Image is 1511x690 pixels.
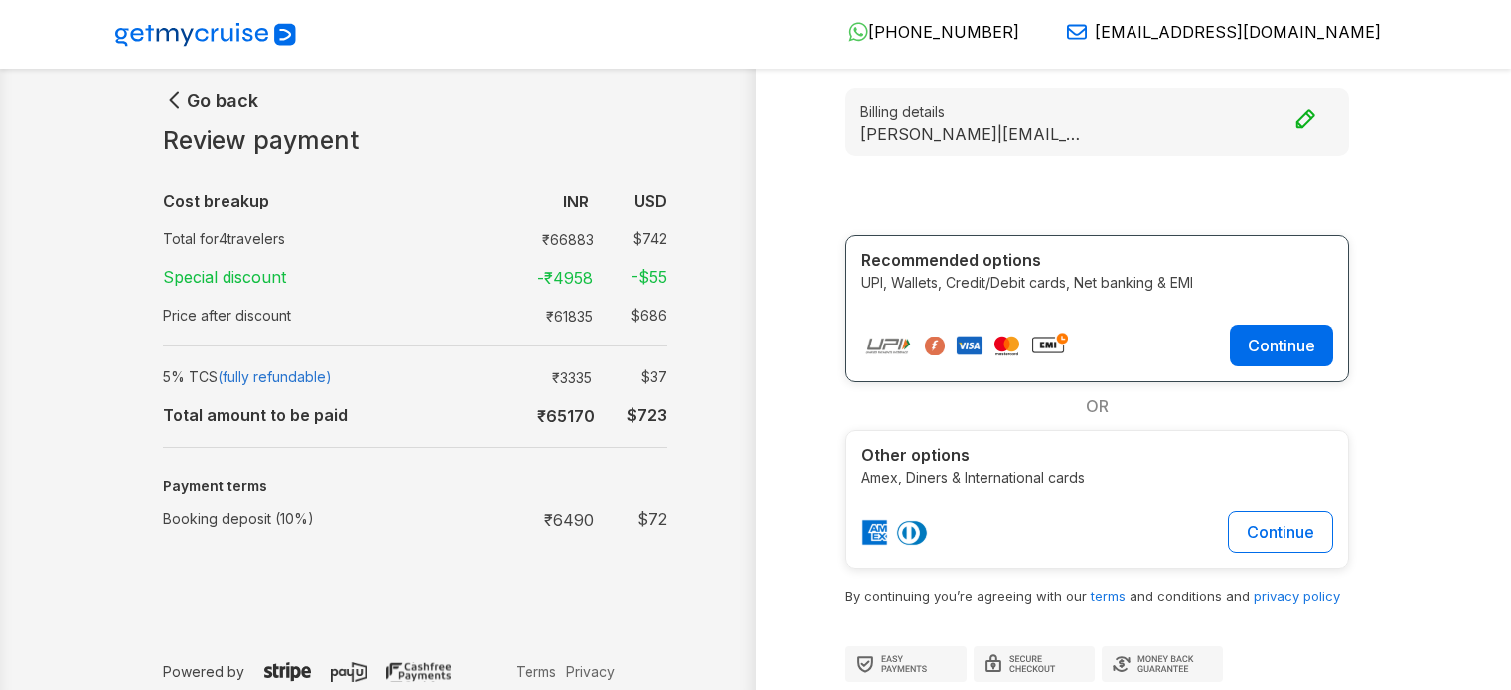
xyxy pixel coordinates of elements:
[386,662,451,682] img: cashfree
[163,88,258,112] button: Go back
[491,395,501,435] td: :
[491,499,501,539] td: :
[264,662,311,682] img: stripe
[511,661,561,682] a: Terms
[163,405,348,425] b: Total amount to be paid
[491,358,501,395] td: :
[529,301,601,330] td: ₹ 61835
[491,181,501,220] td: :
[163,220,491,257] td: Total for 4 travelers
[861,251,1333,270] h4: Recommended options
[537,268,593,288] strong: -₹ 4958
[163,358,491,395] td: 5% TCS
[163,661,512,682] p: Powered by
[845,186,1349,215] h3: Payment options
[868,22,1019,42] span: [PHONE_NUMBER]
[537,406,595,426] b: ₹ 65170
[1228,511,1333,553] button: Continue
[634,191,667,210] b: USD
[1095,22,1381,42] span: [EMAIL_ADDRESS][DOMAIN_NAME]
[491,220,501,257] td: :
[1067,22,1087,42] img: Email
[845,382,1349,430] div: OR
[529,362,601,391] td: ₹ 3335
[602,224,666,253] td: $ 742
[563,192,589,211] b: INR
[331,662,368,682] img: payu
[637,509,667,529] strong: $ 72
[163,267,286,287] strong: Special discount
[832,22,1019,42] a: [PHONE_NUMBER]
[218,368,332,385] span: (fully refundable)
[163,297,491,334] td: Price after discount
[860,101,1334,122] small: Billing details
[861,446,1333,465] h4: Other options
[163,126,667,156] h1: Review payment
[600,362,666,391] td: $ 37
[861,272,1333,293] p: UPI, Wallets, Credit/Debit cards, Net banking & EMI
[491,297,501,334] td: :
[845,585,1349,607] p: By continuing you’re agreeing with our and conditions and
[601,301,667,330] td: $ 686
[627,405,667,425] b: $ 723
[529,224,603,253] td: ₹ 66883
[544,510,594,530] strong: ₹ 6490
[1230,325,1333,366] button: Continue
[163,479,667,495] h5: Payment terms
[631,267,667,287] strong: -$ 55
[163,499,491,539] td: Booking deposit (10%)
[860,124,1089,143] p: [PERSON_NAME] | [EMAIL_ADDRESS][DOMAIN_NAME]
[1051,22,1381,42] a: [EMAIL_ADDRESS][DOMAIN_NAME]
[1254,588,1340,604] a: privacy policy
[861,467,1333,487] p: Amex, Diners & International cards
[163,191,269,210] b: Cost breakup
[1091,588,1126,604] a: terms
[848,22,868,42] img: WhatsApp
[491,257,501,297] td: :
[561,661,620,682] a: Privacy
